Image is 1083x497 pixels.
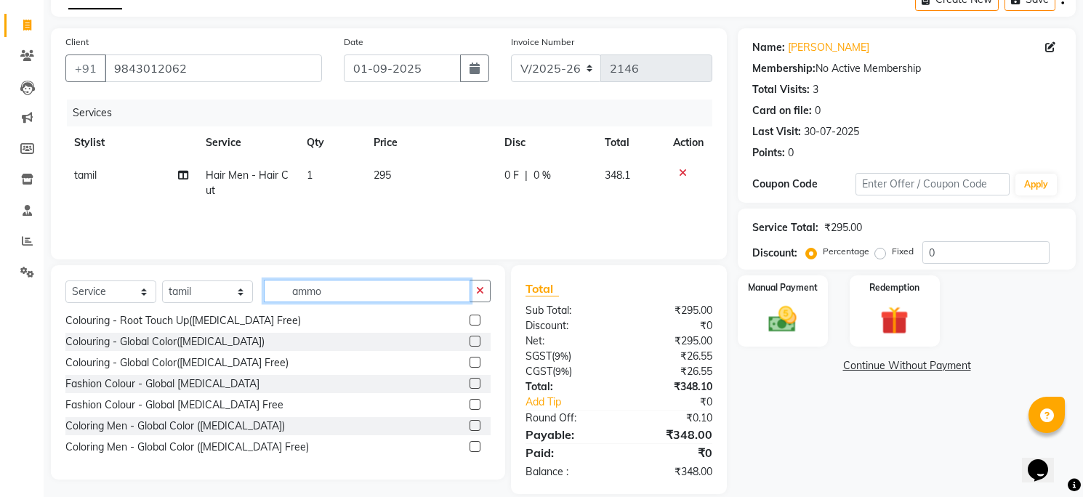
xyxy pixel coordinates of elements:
img: _gift.svg [871,303,917,338]
div: ₹348.10 [619,379,723,395]
input: Search by Name/Mobile/Email/Code [105,54,322,82]
div: Last Visit: [752,124,801,140]
div: Discount: [515,318,619,334]
div: Payable: [515,426,619,443]
div: Coloring Men - Global Color ([MEDICAL_DATA]) [65,419,285,434]
th: Action [664,126,712,159]
div: Sub Total: [515,303,619,318]
span: 9% [555,350,568,362]
div: ₹295.00 [824,220,862,235]
span: 295 [374,169,391,182]
div: 3 [813,82,818,97]
span: 9% [555,365,569,377]
div: 0 [788,145,794,161]
label: Manual Payment [748,281,818,294]
div: Coupon Code [752,177,855,192]
iframe: chat widget [1022,439,1068,482]
label: Invoice Number [511,36,574,49]
a: Add Tip [515,395,636,410]
div: Total Visits: [752,82,810,97]
input: Search or Scan [264,280,470,302]
label: Percentage [823,245,869,258]
div: ₹26.55 [619,364,723,379]
div: Colouring - Global Color([MEDICAL_DATA] Free) [65,355,289,371]
span: SGST [526,349,552,363]
div: Discount: [752,246,797,261]
a: [PERSON_NAME] [788,40,869,55]
span: 0 % [534,168,551,183]
span: Total [526,281,559,296]
div: 30-07-2025 [804,124,859,140]
button: Apply [1015,174,1057,195]
div: Card on file: [752,103,812,118]
span: | [525,168,528,183]
div: ( ) [515,364,619,379]
div: Fashion Colour - Global [MEDICAL_DATA] [65,376,259,392]
span: Hair Men - Hair Cut [206,169,289,197]
div: Name: [752,40,785,55]
div: ₹0 [619,318,723,334]
img: _cash.svg [760,303,805,336]
div: Net: [515,334,619,349]
th: Disc [496,126,596,159]
div: Balance : [515,464,619,480]
div: Services [67,100,723,126]
span: 0 F [504,168,519,183]
th: Total [596,126,664,159]
span: CGST [526,365,552,378]
div: Membership: [752,61,816,76]
div: ₹0.10 [619,411,723,426]
label: Redemption [869,281,919,294]
div: No Active Membership [752,61,1061,76]
div: ₹295.00 [619,303,723,318]
div: Service Total: [752,220,818,235]
div: Fashion Colour - Global [MEDICAL_DATA] Free [65,397,283,413]
label: Client [65,36,89,49]
th: Stylist [65,126,197,159]
div: Points: [752,145,785,161]
div: ₹295.00 [619,334,723,349]
label: Date [344,36,363,49]
a: Continue Without Payment [741,358,1073,373]
div: ₹348.00 [619,426,723,443]
div: Coloring Men - Global Color ([MEDICAL_DATA] Free) [65,440,309,455]
div: Colouring - Root Touch Up([MEDICAL_DATA] Free) [65,313,301,328]
th: Qty [298,126,366,159]
th: Service [197,126,298,159]
div: Paid: [515,444,619,461]
input: Enter Offer / Coupon Code [855,173,1010,195]
div: Colouring - Global Color([MEDICAL_DATA]) [65,334,265,349]
span: tamil [74,169,97,182]
div: Total: [515,379,619,395]
span: 348.1 [605,169,630,182]
span: 1 [307,169,313,182]
div: ₹26.55 [619,349,723,364]
div: ( ) [515,349,619,364]
div: ₹0 [619,444,723,461]
div: Round Off: [515,411,619,426]
label: Fixed [892,245,914,258]
div: ₹0 [636,395,723,410]
th: Price [365,126,496,159]
div: 0 [815,103,821,118]
button: +91 [65,54,106,82]
div: ₹348.00 [619,464,723,480]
